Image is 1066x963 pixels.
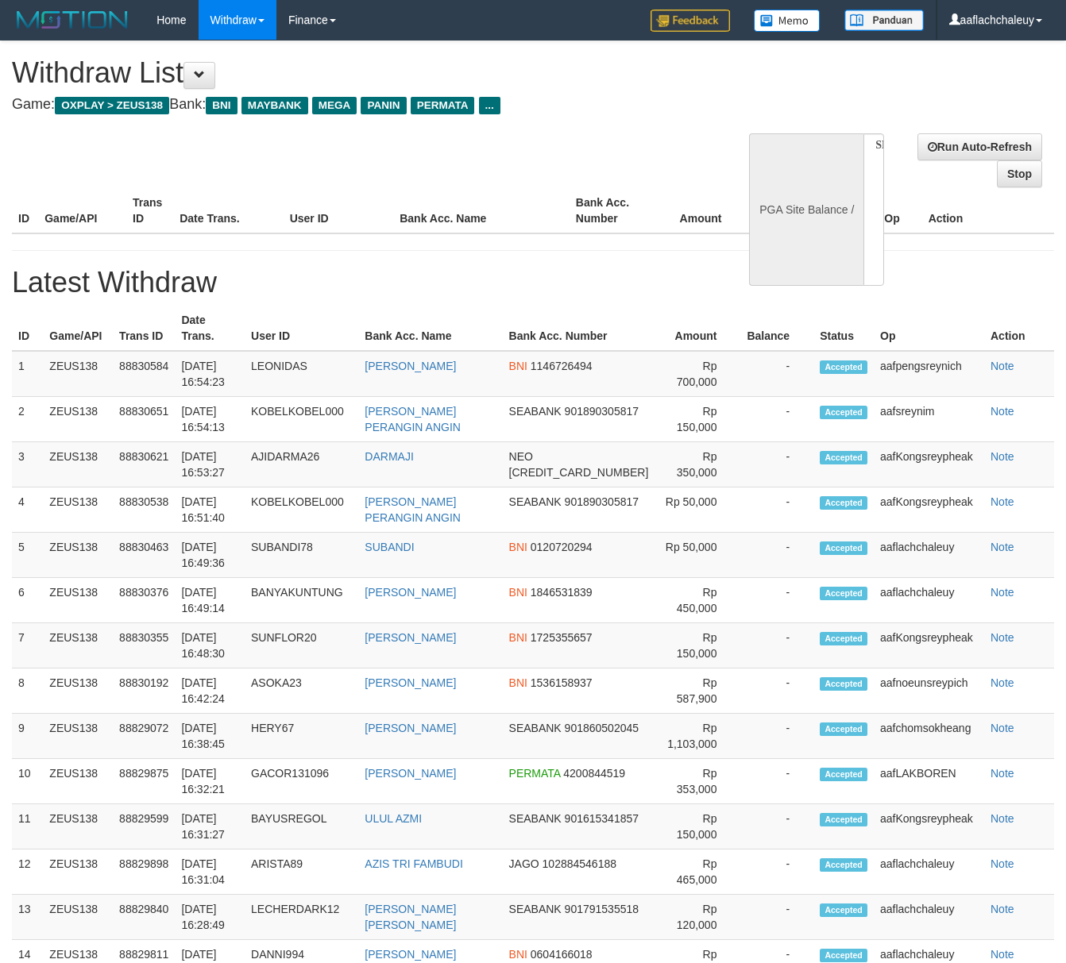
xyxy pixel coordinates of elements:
[113,397,175,442] td: 88830651
[655,351,740,397] td: Rp 700,000
[655,804,740,849] td: Rp 150,000
[245,804,358,849] td: BAYUSREGOL
[991,631,1014,644] a: Note
[813,306,874,351] th: Status
[531,948,593,961] span: 0604166018
[820,360,867,374] span: Accepted
[43,578,113,623] td: ZEUS138
[113,714,175,759] td: 88829072
[991,903,1014,915] a: Note
[365,541,414,553] a: SUBANDI
[12,351,43,397] td: 1
[12,97,695,113] h4: Game: Bank:
[917,133,1042,160] a: Run Auto-Refresh
[997,160,1042,187] a: Stop
[655,578,740,623] td: Rp 450,000
[113,804,175,849] td: 88829599
[740,804,813,849] td: -
[12,487,43,533] td: 4
[820,858,867,872] span: Accepted
[991,767,1014,780] a: Note
[175,623,245,668] td: [DATE] 16:48:30
[740,397,813,442] td: -
[365,767,456,780] a: [PERSON_NAME]
[43,895,113,940] td: ZEUS138
[740,623,813,668] td: -
[740,306,813,351] th: Balance
[12,267,1054,299] h1: Latest Withdraw
[991,857,1014,870] a: Note
[365,722,456,734] a: [PERSON_NAME]
[113,849,175,895] td: 88829898
[655,849,740,895] td: Rp 465,000
[509,857,539,870] span: JAGO
[12,188,38,233] th: ID
[820,949,867,962] span: Accepted
[651,10,730,32] img: Feedback.jpg
[565,903,639,915] span: 901791535518
[12,8,133,32] img: MOTION_logo.png
[245,714,358,759] td: HERY67
[175,804,245,849] td: [DATE] 16:31:27
[874,351,984,397] td: aafpengsreynich
[991,586,1014,599] a: Note
[740,351,813,397] td: -
[245,487,358,533] td: KOBELKOBEL000
[878,188,921,233] th: Op
[175,351,245,397] td: [DATE] 16:54:23
[820,451,867,464] span: Accepted
[531,631,593,644] span: 1725355657
[563,767,625,780] span: 4200844519
[245,578,358,623] td: BANYAKUNTUNG
[655,759,740,804] td: Rp 353,000
[245,895,358,940] td: LECHERDARK12
[175,306,245,351] th: Date Trans.
[655,306,740,351] th: Amount
[12,804,43,849] td: 11
[740,578,813,623] td: -
[754,10,821,32] img: Button%20Memo.svg
[113,487,175,533] td: 88830538
[874,623,984,668] td: aafKongsreypheak
[991,722,1014,734] a: Note
[175,533,245,578] td: [DATE] 16:49:36
[365,857,462,870] a: AZIS TRI FAMBUDI
[509,586,527,599] span: BNI
[531,541,593,553] span: 0120720294
[365,948,456,961] a: [PERSON_NAME]
[245,759,358,804] td: GACOR131096
[991,676,1014,689] a: Note
[874,306,984,351] th: Op
[245,306,358,351] th: User ID
[820,813,867,826] span: Accepted
[43,533,113,578] td: ZEUS138
[411,97,475,114] span: PERMATA
[113,895,175,940] td: 88829840
[12,849,43,895] td: 12
[245,533,358,578] td: SUBANDI78
[565,812,639,825] span: 901615341857
[655,668,740,714] td: Rp 587,900
[991,948,1014,961] a: Note
[820,632,867,645] span: Accepted
[245,397,358,442] td: KOBELKOBEL000
[991,812,1014,825] a: Note
[565,495,639,508] span: 901890305817
[365,676,456,689] a: [PERSON_NAME]
[820,677,867,691] span: Accepted
[365,586,456,599] a: [PERSON_NAME]
[531,676,593,689] span: 1536158937
[509,767,561,780] span: PERMATA
[655,714,740,759] td: Rp 1,103,000
[509,812,562,825] span: SEABANK
[874,668,984,714] td: aafnoeunsreypich
[12,623,43,668] td: 7
[874,895,984,940] td: aaflachchaleuy
[245,668,358,714] td: ASOKA23
[658,188,746,233] th: Amount
[173,188,284,233] th: Date Trans.
[43,623,113,668] td: ZEUS138
[206,97,237,114] span: BNI
[175,397,245,442] td: [DATE] 16:54:13
[991,450,1014,463] a: Note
